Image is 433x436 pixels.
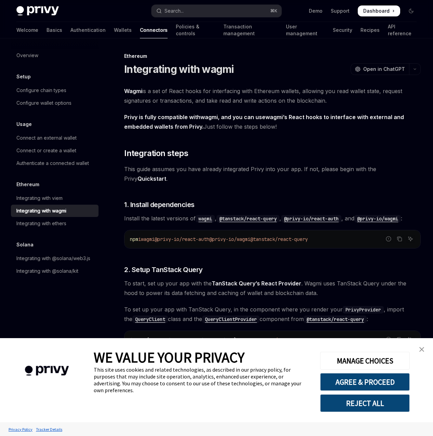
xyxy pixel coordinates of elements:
button: MANAGE CHOICES [320,352,410,370]
span: QueryClientProvider [182,337,234,343]
span: QueryClient [149,337,179,343]
a: Tracker Details [34,423,64,435]
a: Connectors [140,22,168,38]
a: Integrating with viem [11,192,99,204]
a: @privy-io/react-auth [281,215,341,222]
span: @tanstack/react-query [250,236,308,242]
a: Privacy Policy [7,423,34,435]
a: Connect an external wallet [11,132,99,144]
a: Quickstart [137,175,166,182]
a: API reference [388,22,417,38]
a: Policies & controls [176,22,215,38]
div: Integrating with wagmi [16,207,66,215]
span: This guide assumes you have already integrated Privy into your app. If not, please begin with the... [124,164,421,183]
h5: Ethereum [16,180,39,189]
a: wagmi [265,114,283,121]
code: QueryClient [132,316,168,323]
span: , [179,337,182,343]
span: Open in ChatGPT [363,66,405,73]
span: @privy-io/wagmi [209,236,250,242]
span: wagmi [141,236,155,242]
span: To set up your app with TanStack Query, in the component where you render your , import the class... [124,305,421,324]
span: Integration steps [124,148,188,159]
a: Configure chain types [11,84,99,97]
div: Authenticate a connected wallet [16,159,89,167]
span: { [146,337,149,343]
div: Configure wallet options [16,99,71,107]
a: @tanstack/react-query [216,215,279,222]
div: Search... [165,7,184,15]
h5: Setup [16,73,31,81]
div: Ethereum [124,53,421,60]
a: QueryClientProvider [202,316,260,322]
div: Connect or create a wallet [16,146,76,155]
span: from [237,337,248,343]
span: Just follow the steps below! [124,112,421,131]
span: '@tanstack/react-query' [248,337,311,343]
a: Wallets [114,22,132,38]
a: wagmi [196,215,215,222]
button: Ask AI [406,335,415,344]
a: close banner [415,343,429,356]
span: 1. Install dependencies [124,200,195,209]
a: Security [333,22,352,38]
code: PrivyProvider [343,306,384,313]
a: Integrating with ethers [11,217,99,230]
button: Toggle dark mode [406,5,417,16]
span: Install the latest versions of , , , and : [124,214,421,223]
img: company logo [10,356,83,386]
code: QueryClientProvider [202,316,260,323]
a: User management [286,22,325,38]
span: ; [311,337,313,343]
button: Report incorrect code [384,234,393,243]
div: Integrating with @solana/kit [16,267,78,275]
h1: Integrating with wagmi [124,63,234,75]
span: 2. Setup TanStack Query [124,265,203,274]
span: is a set of React hooks for interfacing with Ethereum wallets, allowing you read wallet state, re... [124,86,421,105]
a: @privy-io/wagmi [354,215,401,222]
a: Recipes [360,22,380,38]
a: Configure wallet options [11,97,99,109]
code: @tanstack/react-query [304,316,367,323]
div: Integrating with viem [16,194,63,202]
img: dark logo [16,6,59,16]
button: Report incorrect code [384,335,393,344]
div: Integrating with ethers [16,219,66,228]
button: AGREE & PROCEED [320,373,410,391]
strong: Privy is fully compatible with , and you can use ’s React hooks to interface with external and em... [124,114,404,130]
button: Copy the contents from the code block [395,234,404,243]
a: TanStack Query’s React Provider [212,280,301,287]
span: npm [130,236,138,242]
a: Integrating with @solana/web3.js [11,252,99,265]
a: Support [331,8,350,14]
img: close banner [419,347,424,352]
button: Copy the contents from the code block [395,335,404,344]
a: Dashboard [358,5,400,16]
a: Authenticate a connected wallet [11,157,99,169]
span: @privy-io/react-auth [155,236,209,242]
a: wagmi [200,114,218,121]
a: QueryClient [132,316,168,322]
button: Ask AI [406,234,415,243]
a: Wagmi [124,88,142,95]
span: i [138,236,141,242]
span: ⌘ K [270,8,277,14]
button: Open search [152,5,281,17]
h5: Solana [16,241,34,249]
button: Open in ChatGPT [351,63,409,75]
span: Dashboard [363,8,390,14]
div: This site uses cookies and related technologies, as described in our privacy policy, for purposes... [94,366,310,394]
a: Connect or create a wallet [11,144,99,157]
a: Authentication [70,22,106,38]
a: Overview [11,49,99,62]
a: Integrating with wagmi [11,205,99,217]
a: Demo [309,8,323,14]
a: @tanstack/react-query [304,316,367,322]
span: import [130,337,146,343]
div: Connect an external wallet [16,134,77,142]
button: REJECT ALL [320,394,410,412]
